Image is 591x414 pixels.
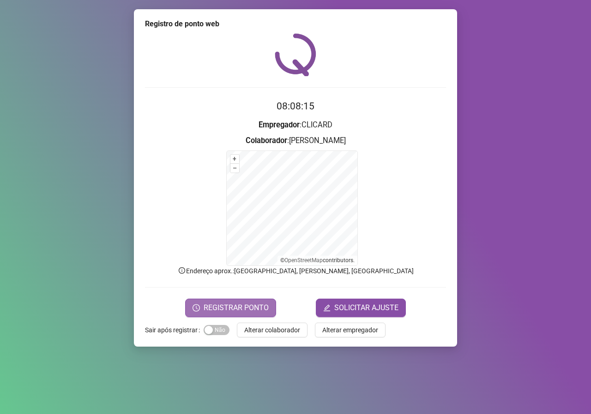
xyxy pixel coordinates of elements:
button: Alterar colaborador [237,323,308,337]
label: Sair após registrar [145,323,204,337]
span: SOLICITAR AJUSTE [334,302,398,313]
button: editSOLICITAR AJUSTE [316,299,406,317]
button: REGISTRAR PONTO [185,299,276,317]
strong: Empregador [259,120,300,129]
span: REGISTRAR PONTO [204,302,269,313]
h3: : CLICARD [145,119,446,131]
img: QRPoint [275,33,316,76]
span: Alterar empregador [322,325,378,335]
span: info-circle [178,266,186,275]
span: Alterar colaborador [244,325,300,335]
span: edit [323,304,331,312]
button: Alterar empregador [315,323,386,337]
strong: Colaborador [246,136,287,145]
time: 08:08:15 [277,101,314,112]
a: OpenStreetMap [284,257,323,264]
button: + [230,155,239,163]
p: Endereço aprox. : [GEOGRAPHIC_DATA], [PERSON_NAME], [GEOGRAPHIC_DATA] [145,266,446,276]
li: © contributors. [280,257,355,264]
span: clock-circle [193,304,200,312]
button: – [230,164,239,173]
h3: : [PERSON_NAME] [145,135,446,147]
div: Registro de ponto web [145,18,446,30]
